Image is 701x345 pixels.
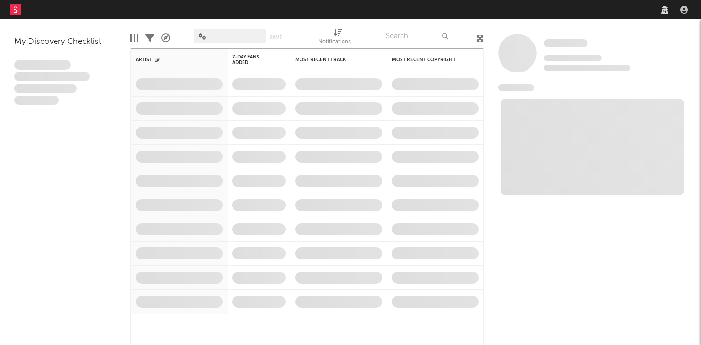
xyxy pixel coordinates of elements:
span: Praesent ac interdum [14,84,77,93]
div: Most Recent Copyright [392,57,464,63]
div: Most Recent Track [295,57,368,63]
span: 7-Day Fans Added [232,54,271,66]
div: Notifications (Artist) [318,24,357,52]
span: Lorem ipsum dolor [14,60,71,70]
button: Save [270,35,282,40]
span: Aliquam viverra [14,96,59,105]
span: Some Artist [544,39,587,47]
span: 0 fans last week [544,65,630,71]
div: Filters [145,24,154,52]
input: Search... [381,29,453,43]
div: Artist [136,57,208,63]
span: Integer aliquet in purus et [14,72,90,82]
div: Edit Columns [130,24,138,52]
span: News Feed [498,84,534,91]
span: Tracking Since: [DATE] [544,55,602,61]
div: Notifications (Artist) [318,36,357,48]
a: Some Artist [544,39,587,48]
div: A&R Pipeline [161,24,170,52]
div: My Discovery Checklist [14,36,116,48]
